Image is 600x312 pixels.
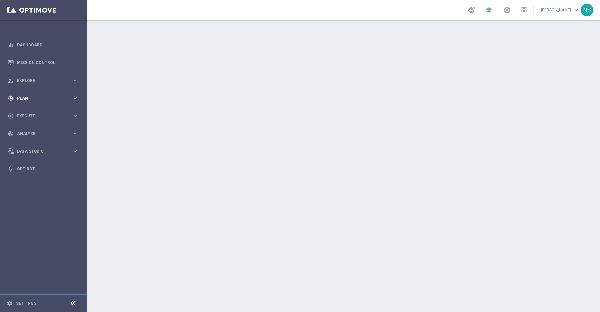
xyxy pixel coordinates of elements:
[72,77,78,84] i: keyboard_arrow_right
[8,148,72,154] div: Data Studio
[8,77,14,84] i: person_search
[17,114,72,118] span: Execute
[7,96,79,101] button: gps_fixed Plan keyboard_arrow_right
[7,131,79,136] button: track_changes Analyze keyboard_arrow_right
[7,113,79,119] button: play_circle_outline Execute keyboard_arrow_right
[7,60,79,65] button: Mission Control
[8,95,14,101] i: gps_fixed
[8,36,78,54] div: Dashboard
[581,4,593,16] div: NS
[17,36,78,54] a: Dashboard
[8,95,72,101] div: Plan
[8,42,14,48] i: equalizer
[72,113,78,119] i: keyboard_arrow_right
[8,54,78,71] div: Mission Control
[17,160,78,178] a: Optibot
[7,78,79,83] button: person_search Explore keyboard_arrow_right
[485,6,493,14] span: school
[17,149,72,153] span: Data Studio
[17,96,72,100] span: Plan
[17,132,72,136] span: Analyze
[72,148,78,154] i: keyboard_arrow_right
[16,301,36,305] a: Settings
[573,6,580,14] span: keyboard_arrow_down
[7,42,79,48] button: equalizer Dashboard
[7,166,79,172] button: lightbulb Optibot
[7,300,13,306] i: settings
[8,160,78,178] div: Optibot
[8,77,72,84] div: Explore
[8,113,72,119] div: Execute
[540,5,581,15] a: [PERSON_NAME]keyboard_arrow_down
[72,95,78,101] i: keyboard_arrow_right
[72,130,78,137] i: keyboard_arrow_right
[8,131,14,137] i: track_changes
[7,149,79,154] button: Data Studio keyboard_arrow_right
[17,79,72,83] span: Explore
[17,54,78,71] a: Mission Control
[8,113,14,119] i: play_circle_outline
[8,131,72,137] div: Analyze
[8,166,14,172] i: lightbulb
